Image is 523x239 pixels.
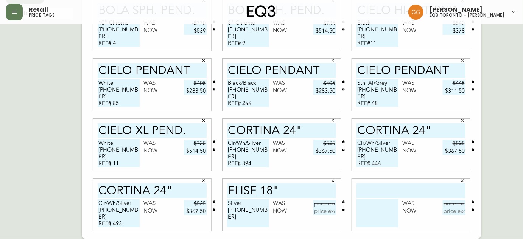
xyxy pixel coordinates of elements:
div: Was [273,140,313,147]
textarea: 8" Chrome [PHONE_NUMBER] REF# 9 [227,19,269,47]
div: Was [143,200,184,208]
input: price excluding $ [184,80,207,87]
input: price excluding $ [313,87,336,95]
div: Was [273,200,313,208]
textarea: Clr/Wh/Silver [PHONE_NUMBER] REF# 493 [98,199,140,227]
div: Was [402,80,443,87]
textarea: Clr/Wh/Silver [PHONE_NUMBER] REF# 446 [356,139,398,167]
div: Was [273,80,313,87]
div: Now [402,27,443,35]
div: Now [143,87,184,95]
input: price excluding $ [443,200,465,208]
textarea: Black/Black [PHONE_NUMBER] REF# 266 [227,79,269,107]
input: price excluding $ [443,140,465,147]
div: Was [402,140,443,147]
input: price excluding $ [184,27,207,35]
input: price excluding $ [313,208,336,215]
div: Now [143,147,184,155]
div: Was [143,80,184,87]
input: price excluding $ [313,80,336,87]
textarea: Stn. Al/Grey [PHONE_NUMBER] REF# 48 [356,79,398,107]
div: Now [143,208,184,215]
input: price excluding $ [313,27,336,35]
span: [PERSON_NAME] [430,7,483,13]
input: price excluding $ [443,87,465,95]
textarea: White [PHONE_NUMBER] REF# 11 [98,139,140,167]
textarea: Silver [PHONE_NUMBER] [227,199,269,227]
input: price excluding $ [184,200,207,208]
input: price excluding $ [313,200,336,208]
div: Was [402,200,443,208]
div: Now [273,27,313,35]
input: price excluding $ [184,87,207,95]
textarea: White [PHONE_NUMBER] REF# 85 [98,79,140,107]
span: Retail [29,7,48,13]
input: price excluding $ [184,140,207,147]
h5: eq3 toronto - [PERSON_NAME] [430,13,505,17]
input: price excluding $ [313,140,336,147]
img: dbfc93a9366efef7dcc9a31eef4d00a7 [408,5,423,20]
div: Now [143,27,184,35]
div: Was [143,140,184,147]
div: Now [402,147,443,155]
textarea: 10" Chrome [PHONE_NUMBER] REF# 4 [98,19,140,47]
div: Now [273,147,313,155]
textarea: Black [PHONE_NUMBER] REF#11 [356,19,398,47]
input: price excluding $ [443,208,465,215]
input: price excluding $ [184,208,207,215]
input: price excluding $ [313,147,336,155]
h5: price tags [29,13,55,17]
img: logo [247,5,276,17]
textarea: Clr/Wh/Silver [PHONE_NUMBER] REF# 394 [227,139,269,167]
input: price excluding $ [443,27,465,35]
div: Now [273,87,313,95]
input: price excluding $ [184,147,207,155]
input: price excluding $ [443,147,465,155]
div: Now [273,208,313,215]
div: Now [402,87,443,95]
div: Now [402,208,443,215]
input: price excluding $ [443,80,465,87]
